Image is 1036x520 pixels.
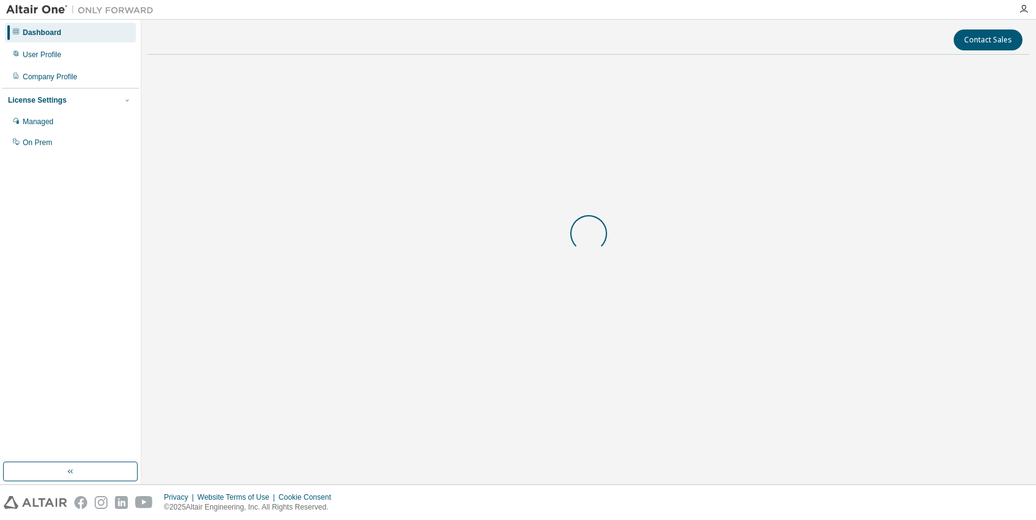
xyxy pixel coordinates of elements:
[23,72,77,82] div: Company Profile
[74,496,87,509] img: facebook.svg
[135,496,153,509] img: youtube.svg
[23,138,52,148] div: On Prem
[278,492,338,502] div: Cookie Consent
[95,496,108,509] img: instagram.svg
[23,50,61,60] div: User Profile
[115,496,128,509] img: linkedin.svg
[23,28,61,37] div: Dashboard
[954,30,1022,50] button: Contact Sales
[164,502,339,513] p: © 2025 Altair Engineering, Inc. All Rights Reserved.
[6,4,160,16] img: Altair One
[23,117,53,127] div: Managed
[8,95,66,105] div: License Settings
[164,492,197,502] div: Privacy
[197,492,278,502] div: Website Terms of Use
[4,496,67,509] img: altair_logo.svg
